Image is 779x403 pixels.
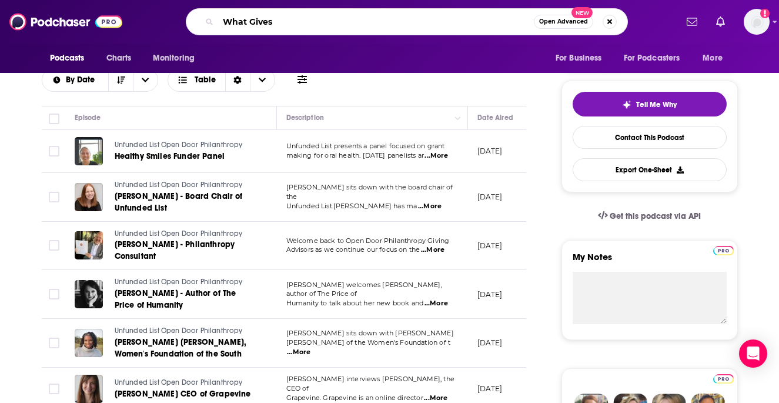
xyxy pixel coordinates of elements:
[115,278,243,286] span: Unfunded List Open Door Philanthropy
[115,191,256,214] a: [PERSON_NAME] - Board Chair of Unfunded List
[556,50,602,66] span: For Business
[115,389,251,399] span: [PERSON_NAME] CEO of Grapevine
[9,11,122,33] img: Podchaser - Follow, Share and Rate Podcasts
[616,47,697,69] button: open menu
[115,140,255,151] a: Unfunded List Open Door Philanthropy
[115,141,243,149] span: Unfunded List Open Door Philanthropy
[286,237,450,245] span: Welcome back to Open Door Philanthropy Giving
[286,329,454,337] span: [PERSON_NAME] sits down with [PERSON_NAME]
[424,299,448,308] span: ...More
[744,9,770,35] span: Logged in as zeke_lerner
[421,245,444,255] span: ...More
[286,111,324,125] div: Description
[713,246,734,255] img: Podchaser Pro
[50,50,85,66] span: Podcasts
[477,241,503,251] p: [DATE]
[115,288,236,310] span: [PERSON_NAME] - Author of The Price of Humanity
[477,289,503,299] p: [DATE]
[286,151,424,159] span: making for oral health. [DATE] panelists ar
[49,384,59,394] span: Toggle select row
[477,384,503,394] p: [DATE]
[477,111,513,125] div: Date Aired
[286,394,423,402] span: Grapevine. Grapevine is an online director
[610,211,701,221] span: Get this podcast via API
[145,47,210,69] button: open menu
[451,111,465,125] button: Column Actions
[115,326,256,337] a: Unfunded List Open Door Philanthropy
[115,229,256,239] a: Unfunded List Open Door Philanthropy
[286,299,424,307] span: Humanity to talk about her new book and
[115,378,255,388] a: Unfunded List Open Door Philanthropy
[539,19,588,25] span: Open Advanced
[115,277,256,288] a: Unfunded List Open Door Philanthropy
[115,388,255,400] a: [PERSON_NAME] CEO of Grapevine
[477,192,503,202] p: [DATE]
[115,337,256,360] a: [PERSON_NAME] [PERSON_NAME], Women's Foundation of the South
[571,7,593,18] span: New
[477,146,503,156] p: [DATE]
[49,192,59,202] span: Toggle select row
[108,69,133,91] button: Sort Direction
[49,146,59,156] span: Toggle select row
[286,245,420,254] span: Advisors as we continue our focus on the
[168,68,275,92] button: Choose View
[115,337,247,359] span: [PERSON_NAME] [PERSON_NAME], Women's Foundation of the South
[636,100,677,109] span: Tell Me Why
[682,12,702,32] a: Show notifications dropdown
[42,76,109,84] button: open menu
[703,50,723,66] span: More
[713,372,734,384] a: Pro website
[711,12,730,32] a: Show notifications dropdown
[218,12,534,31] input: Search podcasts, credits, & more...
[744,9,770,35] button: Show profile menu
[66,76,99,84] span: By Date
[225,69,250,91] div: Sort Direction
[622,100,631,109] img: tell me why sparkle
[624,50,680,66] span: For Podcasters
[153,50,195,66] span: Monitoring
[573,158,727,181] button: Export One-Sheet
[287,348,310,357] span: ...More
[418,202,442,211] span: ...More
[133,69,158,91] button: open menu
[573,92,727,116] button: tell me why sparkleTell Me Why
[115,180,256,191] a: Unfunded List Open Door Philanthropy
[744,9,770,35] img: User Profile
[739,339,767,368] div: Open Intercom Messenger
[534,15,593,29] button: Open AdvancedNew
[573,251,727,272] label: My Notes
[49,240,59,251] span: Toggle select row
[195,76,216,84] span: Table
[99,47,139,69] a: Charts
[477,338,503,348] p: [DATE]
[106,50,132,66] span: Charts
[186,8,628,35] div: Search podcasts, credits, & more...
[42,47,100,69] button: open menu
[115,151,255,162] a: Healthy Smiles Funder Panel
[115,378,243,387] span: Unfunded List Open Door Philanthropy
[49,289,59,299] span: Toggle select row
[286,142,445,150] span: Unfunded List presents a panel focused on grant
[573,126,727,149] a: Contact This Podcast
[713,244,734,255] a: Pro website
[115,229,243,238] span: Unfunded List Open Door Philanthropy
[115,191,243,213] span: [PERSON_NAME] - Board Chair of Unfunded List
[760,9,770,18] svg: Add a profile image
[424,394,447,403] span: ...More
[286,338,451,347] span: [PERSON_NAME] of the Women's Foundation of t
[286,202,417,210] span: Unfunded List.[PERSON_NAME] has ma
[49,338,59,348] span: Toggle select row
[589,202,711,231] a: Get this podcast via API
[286,183,453,201] span: [PERSON_NAME] sits down with the board chair of the
[694,47,737,69] button: open menu
[115,151,225,161] span: Healthy Smiles Funder Panel
[115,239,235,261] span: [PERSON_NAME] - Philanthropy Consultant
[115,288,256,311] a: [PERSON_NAME] - Author of The Price of Humanity
[115,239,256,262] a: [PERSON_NAME] - Philanthropy Consultant
[42,68,159,92] h2: Choose List sort
[424,151,448,161] span: ...More
[115,327,243,335] span: Unfunded List Open Door Philanthropy
[115,181,243,189] span: Unfunded List Open Door Philanthropy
